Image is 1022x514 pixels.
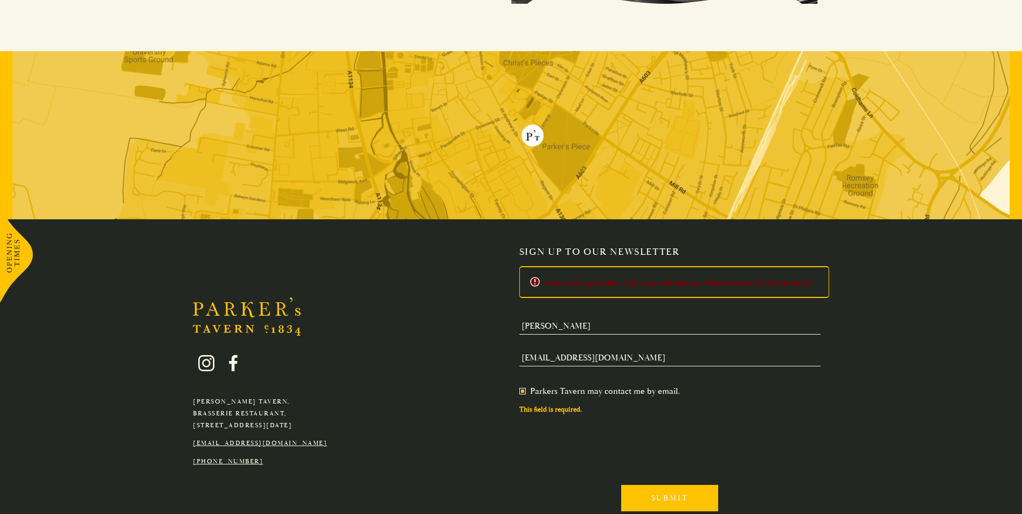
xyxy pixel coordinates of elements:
[193,439,327,447] a: [EMAIL_ADDRESS][DOMAIN_NAME]
[12,51,1010,219] img: map
[519,350,821,366] input: Enter your email to subscribe to our newsletter
[621,485,718,511] input: Submit
[519,318,821,335] input: Enter your name
[193,396,327,431] p: [PERSON_NAME] Tavern, Brasserie Restaurant, [STREET_ADDRESS][DATE]
[519,426,683,468] iframe: reCAPTCHA
[519,386,680,397] label: Parkers Tavern may contact me by email.
[520,276,829,288] h2: There was a problem with your submission. Please review the fields below.
[519,397,821,414] div: This field is required.
[519,246,829,258] h2: Sign up to our newsletter
[193,457,263,466] a: [PHONE_NUMBER]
